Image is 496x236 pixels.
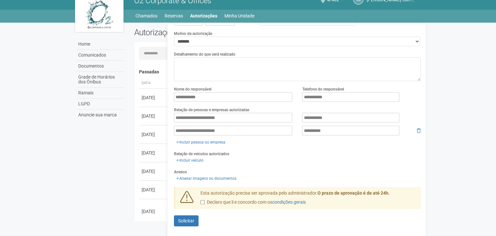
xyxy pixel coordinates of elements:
[302,86,344,92] label: Telefone do responsável
[77,61,124,72] a: Documentos
[190,11,217,20] a: Autorizações
[165,11,183,20] a: Reservas
[174,51,235,57] label: Detalhamento do que será realizado
[142,113,166,119] div: [DATE]
[142,187,166,193] div: [DATE]
[142,94,166,101] div: [DATE]
[272,199,306,205] a: condições gerais
[77,99,124,110] a: LGPD
[174,31,212,37] label: Motivo da autorização
[77,39,124,50] a: Home
[196,190,421,209] div: Esta autorização precisa ser aprovada pelo administrador.
[174,157,205,164] a: Incluir veículo
[142,131,166,138] div: [DATE]
[77,88,124,99] a: Ramais
[139,70,416,74] h4: Passadas
[417,128,421,133] i: Remover
[142,150,166,156] div: [DATE]
[135,11,157,20] a: Chamados
[174,169,187,175] label: Anexos
[142,168,166,175] div: [DATE]
[77,50,124,61] a: Comunicados
[174,86,211,92] label: Nome do responsável
[139,78,168,89] th: Data
[174,151,229,157] label: Relação de veículos autorizados
[174,215,199,226] button: Solicitar
[224,11,254,20] a: Minha Unidade
[200,200,205,204] input: Declaro que li e concordo com oscondições gerais
[174,139,227,146] a: Incluir pessoa ou empresa
[142,208,166,215] div: [DATE]
[178,218,194,223] span: Solicitar
[200,199,306,206] label: Declaro que li e concordo com os
[174,107,249,113] label: Relação de pessoas e empresas autorizadas
[77,110,124,120] a: Anuncie sua marca
[318,190,390,196] strong: O prazo de aprovação é de até 24h.
[174,175,238,182] a: Anexar imagens ou documentos
[134,27,273,37] h2: Autorizações
[77,72,124,88] a: Grade de Horários dos Ônibus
